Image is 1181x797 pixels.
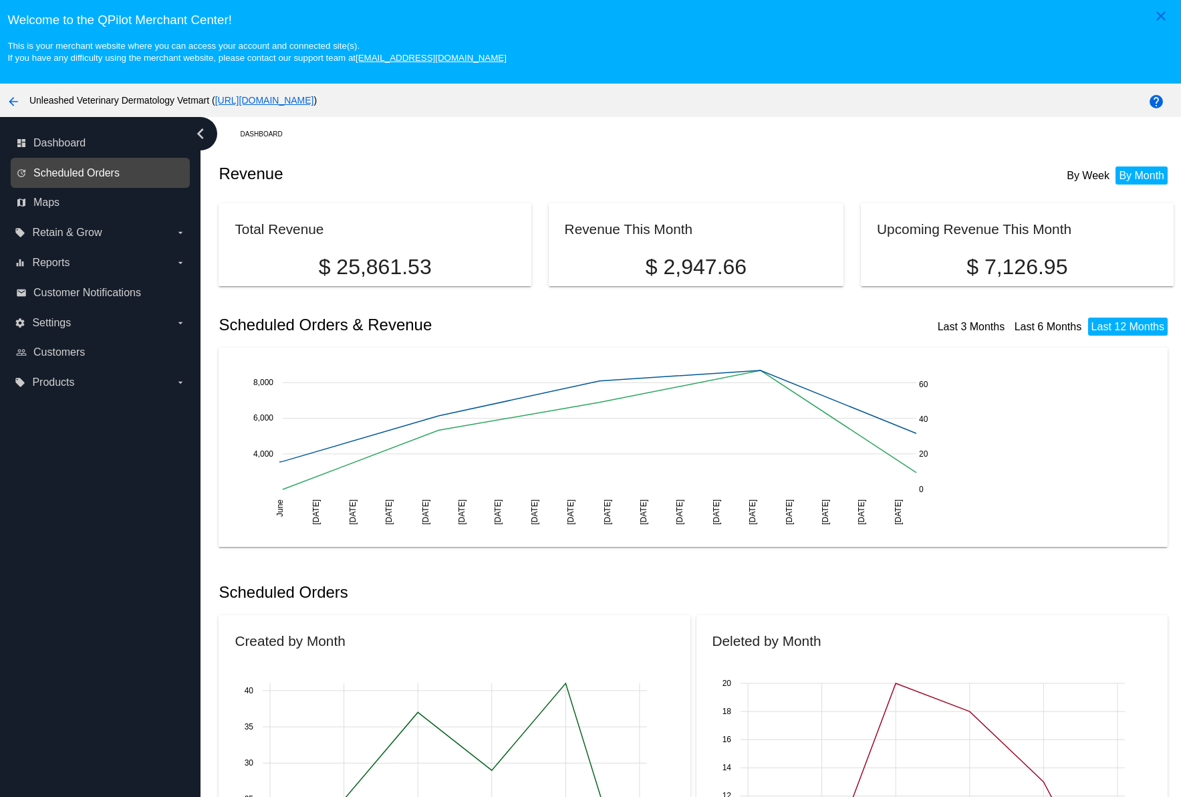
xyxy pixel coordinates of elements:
a: update Scheduled Orders [16,162,186,184]
h2: Revenue This Month [565,221,693,237]
mat-icon: close [1153,8,1169,24]
text: 40 [245,686,254,695]
text: [DATE] [457,499,467,525]
text: 40 [919,415,928,424]
h2: Scheduled Orders & Revenue [219,316,696,334]
i: map [16,197,27,208]
text: [DATE] [312,499,321,525]
a: email Customer Notifications [16,282,186,304]
i: local_offer [15,377,25,388]
i: update [16,168,27,179]
p: $ 25,861.53 [235,255,515,279]
text: 0 [919,485,924,494]
text: 14 [722,763,731,772]
span: Customer Notifications [33,287,141,299]
a: Dashboard [240,124,294,144]
text: [DATE] [712,499,721,525]
text: [DATE] [567,499,576,525]
li: By Month [1116,166,1168,185]
p: $ 7,126.95 [877,255,1157,279]
li: By Week [1063,166,1113,185]
a: Last 12 Months [1091,321,1164,332]
text: [DATE] [603,499,612,525]
text: [DATE] [385,499,394,525]
text: [DATE] [530,499,539,525]
h2: Scheduled Orders [219,583,696,602]
i: arrow_drop_down [175,377,186,388]
span: Retain & Grow [32,227,102,239]
text: 4,000 [253,449,273,459]
text: [DATE] [749,499,758,525]
text: [DATE] [421,499,430,525]
a: dashboard Dashboard [16,132,186,154]
h2: Total Revenue [235,221,323,237]
text: June [275,499,285,517]
h2: Deleted by Month [712,633,821,649]
a: [EMAIL_ADDRESS][DOMAIN_NAME] [356,53,507,63]
span: Unleashed Veterinary Dermatology Vetmart ( ) [29,95,317,106]
text: 18 [722,707,731,716]
span: Scheduled Orders [33,167,120,179]
mat-icon: help [1148,94,1164,110]
span: Settings [32,317,71,329]
span: Dashboard [33,137,86,149]
text: [DATE] [858,499,867,525]
text: 8,000 [253,378,273,387]
i: dashboard [16,138,27,148]
i: email [16,288,27,298]
text: 30 [245,758,254,768]
i: settings [15,318,25,328]
text: [DATE] [894,499,903,525]
span: Reports [32,257,70,269]
text: [DATE] [494,499,503,525]
p: $ 2,947.66 [565,255,828,279]
i: arrow_drop_down [175,318,186,328]
small: This is your merchant website where you can access your account and connected site(s). If you hav... [7,41,506,63]
i: equalizer [15,257,25,268]
a: Last 3 Months [938,321,1005,332]
text: [DATE] [639,499,648,525]
i: chevron_left [190,123,211,144]
i: people_outline [16,347,27,358]
span: Products [32,376,74,388]
mat-icon: arrow_back [5,94,21,110]
h2: Upcoming Revenue This Month [877,221,1071,237]
h2: Revenue [219,164,696,183]
i: arrow_drop_down [175,227,186,238]
text: [DATE] [821,499,830,525]
text: 60 [919,380,928,389]
span: Customers [33,346,85,358]
text: [DATE] [676,499,685,525]
h2: Created by Month [235,633,345,649]
a: [URL][DOMAIN_NAME] [215,95,314,106]
i: arrow_drop_down [175,257,186,268]
h3: Welcome to the QPilot Merchant Center! [7,13,1173,27]
a: Last 6 Months [1015,321,1082,332]
text: [DATE] [348,499,358,525]
text: 20 [722,679,731,688]
a: map Maps [16,192,186,213]
text: 6,000 [253,413,273,423]
i: local_offer [15,227,25,238]
span: Maps [33,197,59,209]
a: people_outline Customers [16,342,186,363]
text: 35 [245,722,254,731]
text: 16 [722,735,731,744]
text: 20 [919,450,928,459]
text: [DATE] [785,499,794,525]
